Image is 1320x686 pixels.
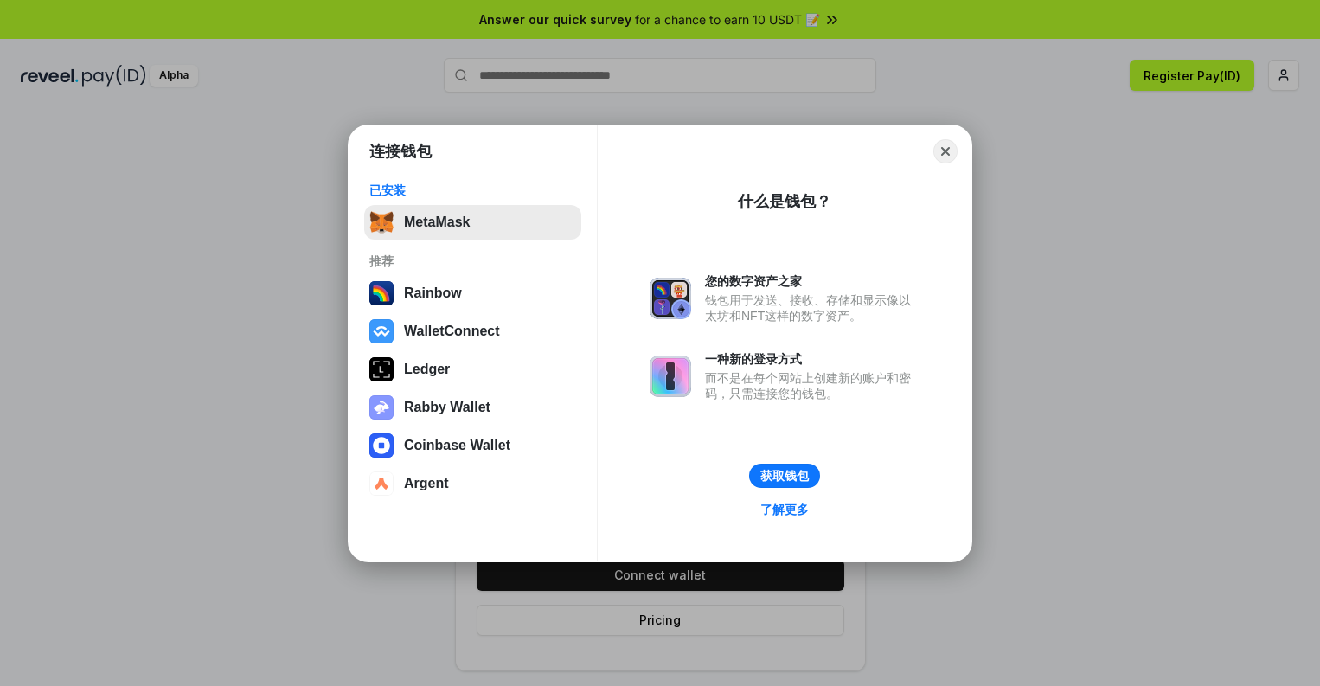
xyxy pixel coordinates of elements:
img: svg+xml,%3Csvg%20width%3D%2228%22%20height%3D%2228%22%20viewBox%3D%220%200%2028%2028%22%20fill%3D... [369,471,394,496]
button: 获取钱包 [749,464,820,488]
a: 了解更多 [750,498,819,521]
button: Rabby Wallet [364,390,581,425]
div: WalletConnect [404,324,500,339]
button: Close [933,139,958,163]
img: svg+xml,%3Csvg%20xmlns%3D%22http%3A%2F%2Fwww.w3.org%2F2000%2Fsvg%22%20fill%3D%22none%22%20viewBox... [369,395,394,420]
img: svg+xml,%3Csvg%20fill%3D%22none%22%20height%3D%2233%22%20viewBox%3D%220%200%2035%2033%22%20width%... [369,210,394,234]
div: 获取钱包 [760,468,809,484]
img: svg+xml,%3Csvg%20width%3D%2228%22%20height%3D%2228%22%20viewBox%3D%220%200%2028%2028%22%20fill%3D... [369,433,394,458]
div: 而不是在每个网站上创建新的账户和密码，只需连接您的钱包。 [705,370,920,401]
div: 推荐 [369,253,576,269]
div: MetaMask [404,215,470,230]
div: 已安装 [369,183,576,198]
button: Argent [364,466,581,501]
img: svg+xml,%3Csvg%20xmlns%3D%22http%3A%2F%2Fwww.w3.org%2F2000%2Fsvg%22%20fill%3D%22none%22%20viewBox... [650,356,691,397]
div: Rabby Wallet [404,400,490,415]
img: svg+xml,%3Csvg%20width%3D%2228%22%20height%3D%2228%22%20viewBox%3D%220%200%2028%2028%22%20fill%3D... [369,319,394,343]
div: 钱包用于发送、接收、存储和显示像以太坊和NFT这样的数字资产。 [705,292,920,324]
button: WalletConnect [364,314,581,349]
img: svg+xml,%3Csvg%20width%3D%22120%22%20height%3D%22120%22%20viewBox%3D%220%200%20120%20120%22%20fil... [369,281,394,305]
div: 一种新的登录方式 [705,351,920,367]
div: Rainbow [404,285,462,301]
div: Coinbase Wallet [404,438,510,453]
div: 了解更多 [760,502,809,517]
div: Argent [404,476,449,491]
img: svg+xml,%3Csvg%20xmlns%3D%22http%3A%2F%2Fwww.w3.org%2F2000%2Fsvg%22%20width%3D%2228%22%20height%3... [369,357,394,381]
div: 您的数字资产之家 [705,273,920,289]
img: svg+xml,%3Csvg%20xmlns%3D%22http%3A%2F%2Fwww.w3.org%2F2000%2Fsvg%22%20fill%3D%22none%22%20viewBox... [650,278,691,319]
button: Ledger [364,352,581,387]
button: MetaMask [364,205,581,240]
div: 什么是钱包？ [738,191,831,212]
h1: 连接钱包 [369,141,432,162]
button: Coinbase Wallet [364,428,581,463]
button: Rainbow [364,276,581,311]
div: Ledger [404,362,450,377]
